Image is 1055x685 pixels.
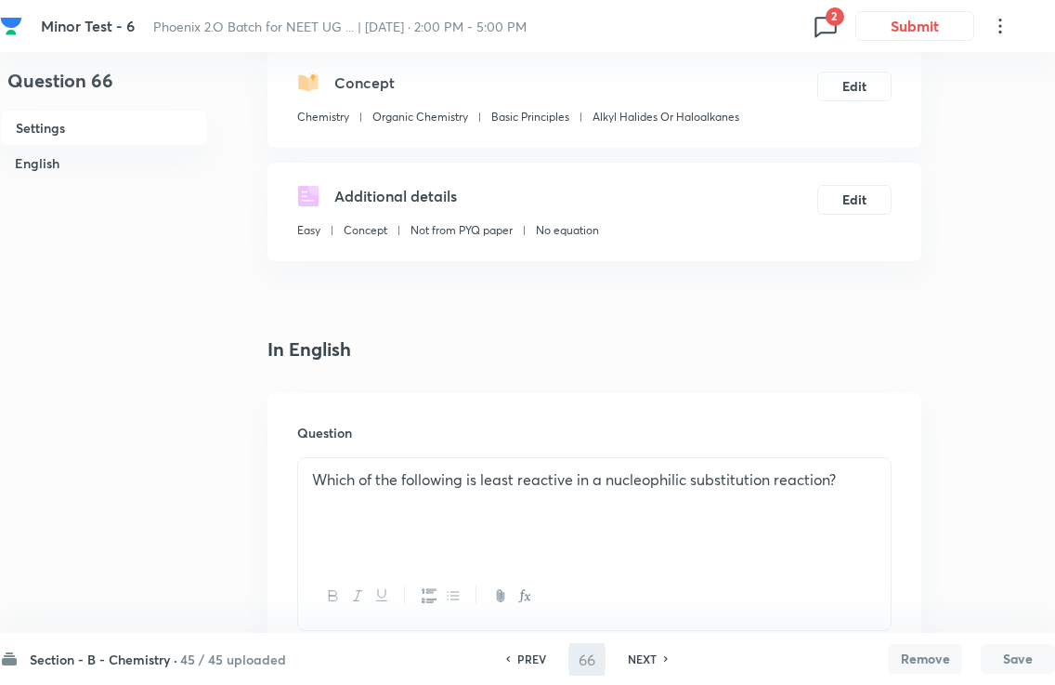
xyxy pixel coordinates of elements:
p: Not from PYQ paper [410,222,513,239]
span: Phoenix 2.O Batch for NEET UG ... | [DATE] · 2:00 PM - 5:00 PM [153,18,527,35]
h6: PREV [517,651,546,667]
p: Easy [297,222,320,239]
img: questionConcept.svg [297,72,319,94]
button: Submit [855,11,974,41]
p: Which of the following is least reactive in a nucleophilic substitution reaction? [312,469,877,491]
p: Basic Principles [491,109,569,125]
h6: NEXT [628,651,657,667]
span: 2 [826,7,844,26]
img: questionDetails.svg [297,185,319,207]
h4: In English [267,336,921,363]
h5: Additional details [334,185,457,207]
p: Concept [344,222,387,239]
h6: 45 / 45 uploaded [180,650,286,669]
p: Alkyl Halides Or Haloalkanes [593,109,739,125]
button: Remove [888,644,962,674]
h6: Question [297,423,892,442]
h5: Concept [334,72,395,94]
h6: Section - B - Chemistry · [30,650,177,669]
p: Chemistry [297,109,349,125]
span: Minor Test - 6 [41,16,135,35]
button: Edit [817,72,892,101]
p: Organic Chemistry [372,109,468,125]
button: Edit [817,185,892,215]
p: No equation [536,222,599,239]
button: Save [981,644,1055,674]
